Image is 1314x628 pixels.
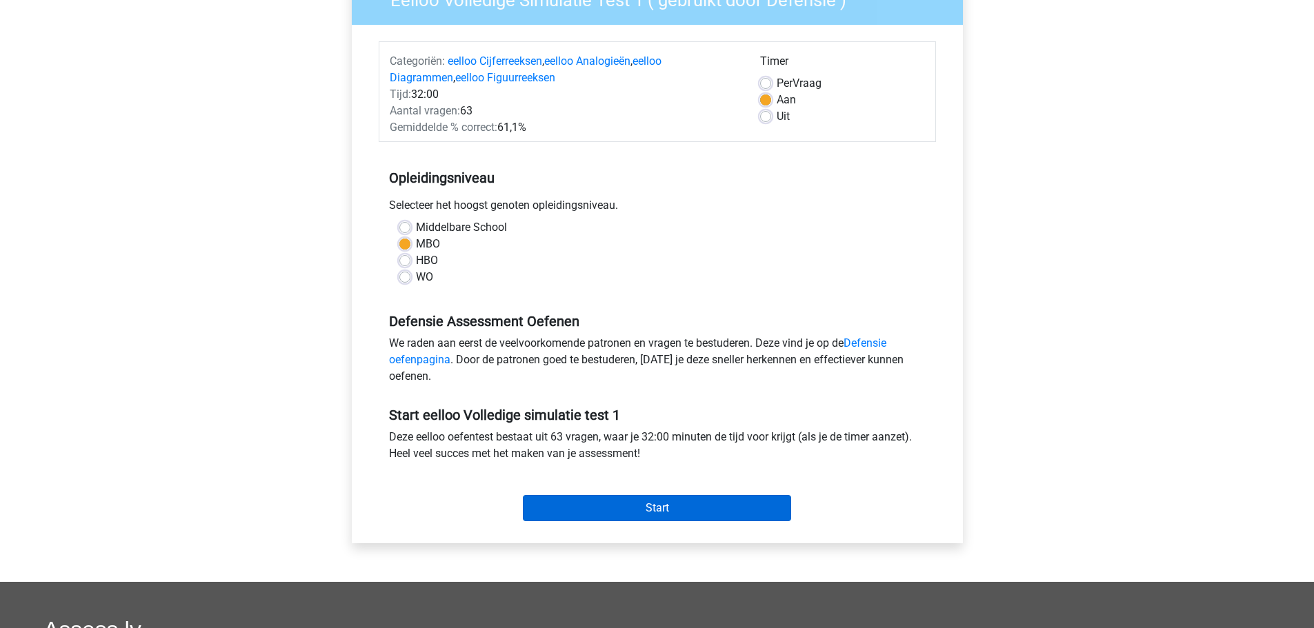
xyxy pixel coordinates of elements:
[379,429,936,467] div: Deze eelloo oefentest bestaat uit 63 vragen, waar je 32:00 minuten de tijd voor krijgt (als je de...
[389,313,926,330] h5: Defensie Assessment Oefenen
[455,71,555,84] a: eelloo Figuurreeksen
[760,53,925,75] div: Timer
[448,54,542,68] a: eelloo Cijferreeksen
[379,119,750,136] div: 61,1%
[416,252,438,269] label: HBO
[777,75,822,92] label: Vraag
[389,407,926,423] h5: Start eelloo Volledige simulatie test 1
[777,77,793,90] span: Per
[390,121,497,134] span: Gemiddelde % correct:
[777,108,790,125] label: Uit
[416,236,440,252] label: MBO
[389,164,926,192] h5: Opleidingsniveau
[390,54,445,68] span: Categoriën:
[544,54,630,68] a: eelloo Analogieën
[379,335,936,390] div: We raden aan eerst de veelvoorkomende patronen en vragen te bestuderen. Deze vind je op de . Door...
[523,495,791,521] input: Start
[416,219,507,236] label: Middelbare School
[416,269,433,285] label: WO
[379,86,750,103] div: 32:00
[777,92,796,108] label: Aan
[379,53,750,86] div: , , ,
[390,104,460,117] span: Aantal vragen:
[390,88,411,101] span: Tijd:
[379,103,750,119] div: 63
[379,197,936,219] div: Selecteer het hoogst genoten opleidingsniveau.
